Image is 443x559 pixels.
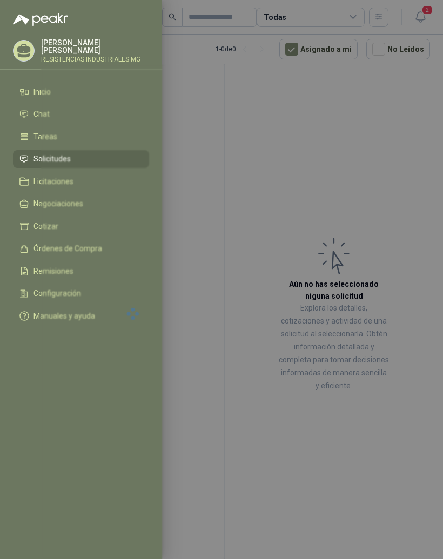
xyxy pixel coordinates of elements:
a: Remisiones [13,262,149,280]
a: Licitaciones [13,172,149,191]
p: RESISTENCIAS INDUSTRIALES MG [41,56,149,63]
span: Chat [33,110,50,118]
span: Licitaciones [33,177,73,186]
span: Configuración [33,289,81,298]
a: Chat [13,105,149,124]
img: Logo peakr [13,13,68,26]
a: Inicio [13,83,149,101]
span: Solicitudes [33,154,71,163]
a: Tareas [13,127,149,146]
span: Cotizar [33,222,58,231]
span: Remisiones [33,267,73,275]
span: Inicio [33,87,51,96]
a: Configuración [13,285,149,303]
span: Tareas [33,132,57,141]
span: Órdenes de Compra [33,244,102,253]
a: Negociaciones [13,195,149,213]
a: Manuales y ayuda [13,307,149,325]
p: [PERSON_NAME] [PERSON_NAME] [41,39,149,54]
a: Cotizar [13,217,149,235]
span: Manuales y ayuda [33,312,95,320]
a: Órdenes de Compra [13,240,149,258]
a: Solicitudes [13,150,149,169]
span: Negociaciones [33,199,83,208]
